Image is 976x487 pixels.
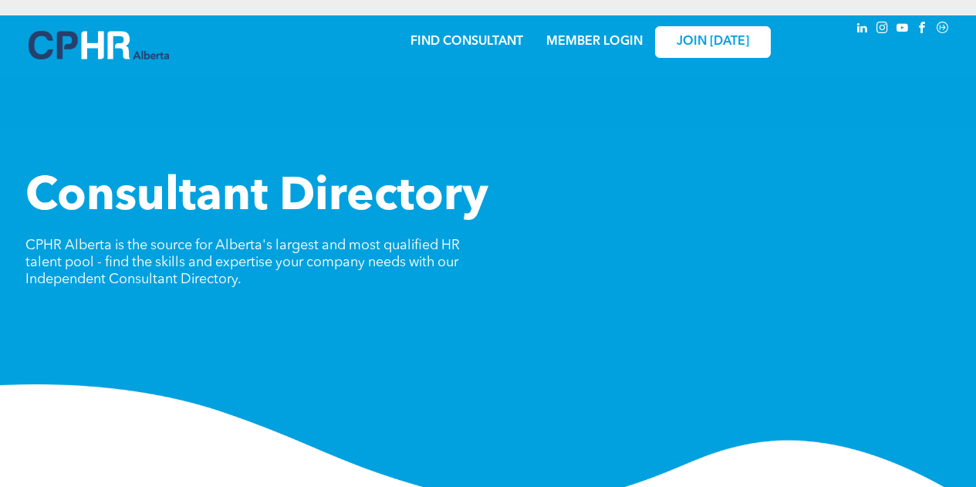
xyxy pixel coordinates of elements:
span: Consultant Directory [25,174,488,221]
a: FIND CONSULTANT [410,36,523,48]
a: linkedin [854,19,871,40]
img: A blue and white logo for cp alberta [29,31,169,59]
a: youtube [894,19,911,40]
a: MEMBER LOGIN [546,36,643,48]
a: JOIN [DATE] [655,26,771,58]
a: facebook [914,19,931,40]
span: CPHR Alberta is the source for Alberta's largest and most qualified HR talent pool - find the ski... [25,238,460,286]
a: Social network [934,19,951,40]
span: JOIN [DATE] [677,35,749,49]
a: instagram [874,19,891,40]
